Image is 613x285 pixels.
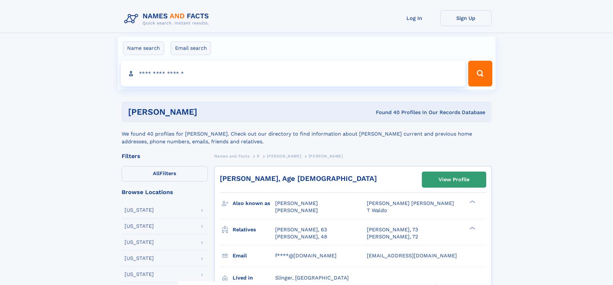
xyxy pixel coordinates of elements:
span: R [257,154,260,158]
a: [PERSON_NAME], 63 [275,226,327,233]
span: [PERSON_NAME] [275,200,318,206]
span: All [153,170,160,176]
a: [PERSON_NAME], 72 [367,233,418,240]
div: Found 40 Profiles In Our Records Database [286,109,485,116]
a: R [257,152,260,160]
div: ❯ [468,200,476,204]
label: Email search [171,41,211,55]
span: [PERSON_NAME] [275,207,318,213]
a: Log In [389,10,440,26]
span: Slinger, [GEOGRAPHIC_DATA] [275,275,349,281]
div: ❯ [468,226,476,230]
a: [PERSON_NAME] [267,152,301,160]
button: Search Button [468,61,492,86]
a: [PERSON_NAME], 73 [367,226,418,233]
a: [PERSON_NAME], Age [DEMOGRAPHIC_DATA] [220,174,377,183]
a: Names and Facts [214,152,250,160]
div: [US_STATE] [125,208,154,213]
label: Filters [122,166,208,182]
div: [US_STATE] [125,224,154,229]
span: [PERSON_NAME] [267,154,301,158]
a: View Profile [422,172,486,187]
h3: Relatives [233,224,275,235]
div: Browse Locations [122,189,208,195]
span: T Waldo [367,207,387,213]
label: Name search [123,41,164,55]
div: Filters [122,153,208,159]
a: [PERSON_NAME], 48 [275,233,327,240]
span: [PERSON_NAME] [PERSON_NAME] [367,200,454,206]
div: [US_STATE] [125,240,154,245]
div: [US_STATE] [125,272,154,277]
h3: Email [233,250,275,261]
input: search input [121,61,466,86]
h3: Lived in [233,272,275,283]
span: [EMAIL_ADDRESS][DOMAIN_NAME] [367,253,457,259]
div: [US_STATE] [125,256,154,261]
div: View Profile [439,172,469,187]
h1: [PERSON_NAME] [128,108,287,116]
h3: Also known as [233,198,275,209]
a: Sign Up [440,10,492,26]
img: Logo Names and Facts [122,10,214,28]
span: [PERSON_NAME] [309,154,343,158]
div: We found 40 profiles for [PERSON_NAME]. Check out our directory to find information about [PERSON... [122,122,492,146]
